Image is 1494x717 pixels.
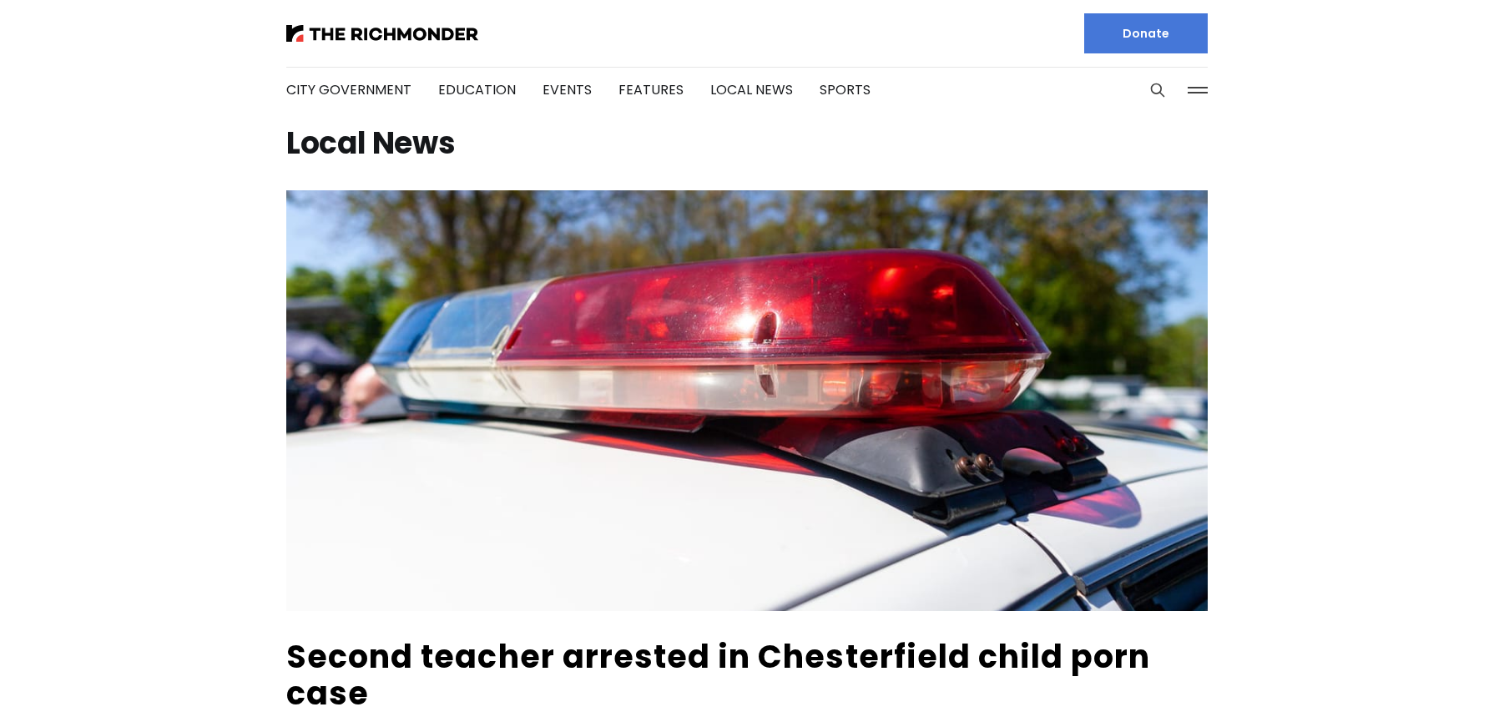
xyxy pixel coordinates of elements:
[820,80,871,99] a: Sports
[286,80,411,99] a: City Government
[286,25,478,42] img: The Richmonder
[286,130,1208,157] h1: Local News
[618,80,684,99] a: Features
[286,634,1151,715] a: Second teacher arrested in Chesterfield child porn case
[1084,13,1208,53] a: Donate
[543,80,592,99] a: Events
[438,80,516,99] a: Education
[1145,78,1170,103] button: Search this site
[710,80,793,99] a: Local News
